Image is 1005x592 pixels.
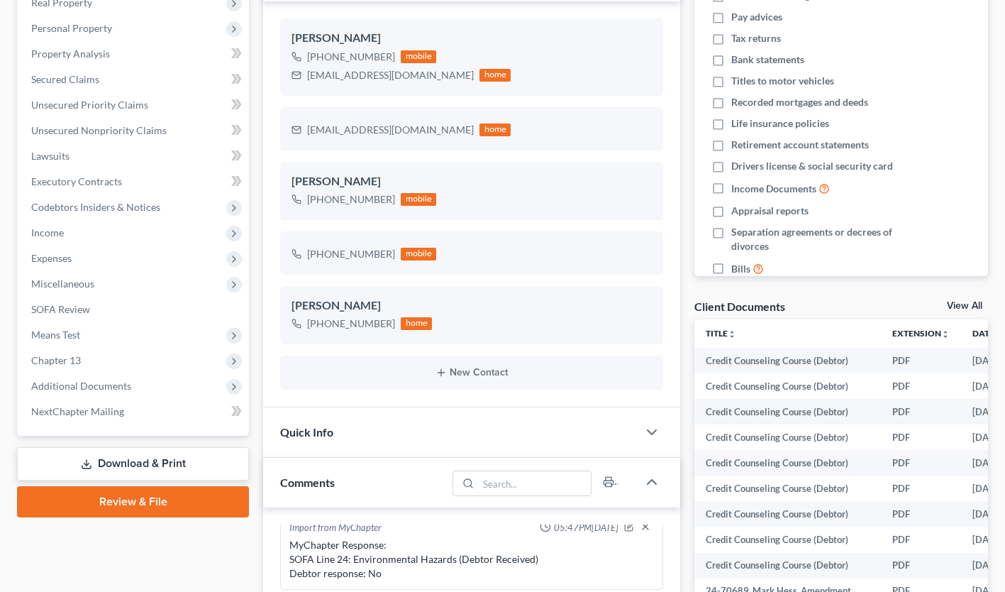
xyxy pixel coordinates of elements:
td: Credit Counseling Course (Debtor) [694,527,881,553]
div: MyChapter Response: SOFA Line 24: Environmental Hazards (Debtor Received) Debtor response: No [289,538,654,581]
td: PDF [881,424,961,450]
td: Credit Counseling Course (Debtor) [694,553,881,579]
td: PDF [881,348,961,373]
td: PDF [881,373,961,399]
span: Separation agreements or decrees of divorces [731,225,903,253]
a: NextChapter Mailing [20,399,249,424]
span: Life insurance policies [731,116,829,131]
div: home [401,317,432,330]
span: Retirement account statements [731,138,869,152]
span: Secured Claims [31,73,99,85]
td: PDF [881,527,961,553]
span: Appraisal reports [731,204,809,218]
div: [EMAIL_ADDRESS][DOMAIN_NAME] [307,68,474,82]
span: Titles to motor vehicles [731,74,834,88]
td: Credit Counseling Course (Debtor) [694,501,881,527]
a: Secured Claims [20,67,249,92]
i: unfold_more [941,330,950,339]
i: unfold_more [728,330,736,339]
a: Unsecured Priority Claims [20,92,249,118]
a: Extensionunfold_more [892,328,950,339]
span: NextChapter Mailing [31,405,124,417]
a: Titleunfold_more [706,328,736,339]
span: Unsecured Priority Claims [31,99,148,111]
div: [PHONE_NUMBER] [307,50,395,64]
span: Pay advices [731,10,782,24]
td: Credit Counseling Course (Debtor) [694,476,881,501]
div: [PHONE_NUMBER] [307,247,395,261]
input: Search... [478,471,591,495]
a: SOFA Review [20,297,249,322]
span: Income [31,226,64,239]
span: Comments [280,476,335,489]
div: [PHONE_NUMBER] [307,317,395,331]
div: mobile [401,193,436,206]
td: PDF [881,553,961,579]
span: Additional Documents [31,380,131,392]
span: Property Analysis [31,48,110,60]
span: 05:47PM[DATE] [554,521,618,535]
span: Codebtors Insiders & Notices [31,201,160,213]
span: Executory Contracts [31,175,122,187]
td: Credit Counseling Course (Debtor) [694,348,881,373]
span: Quick Info [280,425,333,439]
td: Credit Counseling Course (Debtor) [694,399,881,424]
span: Bills [731,262,750,276]
span: Drivers license & social security card [731,159,893,173]
a: Download & Print [17,447,249,481]
div: Client Documents [694,299,785,314]
span: Bank statements [731,53,804,67]
span: SOFA Review [31,303,90,315]
a: View All [947,301,982,311]
div: [PERSON_NAME] [291,297,652,314]
a: Lawsuits [20,143,249,169]
div: mobile [401,248,436,261]
span: Recorded mortgages and deeds [731,95,868,109]
span: Means Test [31,329,80,341]
div: [PERSON_NAME] [291,173,652,190]
button: New Contact [291,367,652,378]
td: Credit Counseling Course (Debtor) [694,373,881,399]
span: Chapter 13 [31,354,81,366]
td: PDF [881,450,961,476]
span: Expenses [31,252,72,264]
td: Credit Counseling Course (Debtor) [694,424,881,450]
span: Miscellaneous [31,278,94,290]
a: Executory Contracts [20,169,249,194]
span: Personal Property [31,22,112,34]
a: Unsecured Nonpriority Claims [20,118,249,143]
div: home [479,69,511,82]
span: Lawsuits [31,150,70,162]
span: Income Documents [731,182,816,196]
a: Property Analysis [20,41,249,67]
div: Import from MyChapter [289,521,382,535]
td: PDF [881,501,961,527]
div: home [479,124,511,136]
a: Review & File [17,486,249,517]
div: [PERSON_NAME] [291,30,652,47]
td: PDF [881,399,961,424]
span: Tax returns [731,31,781,45]
div: mobile [401,50,436,63]
div: [PHONE_NUMBER] [307,192,395,207]
div: [EMAIL_ADDRESS][DOMAIN_NAME] [307,123,474,137]
span: Unsecured Nonpriority Claims [31,124,167,136]
td: PDF [881,476,961,501]
td: Credit Counseling Course (Debtor) [694,450,881,476]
